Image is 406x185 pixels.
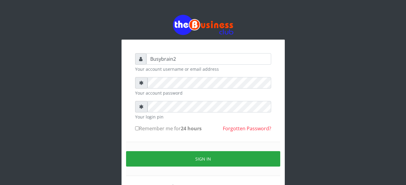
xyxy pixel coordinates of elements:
[223,125,271,132] a: Forgotten Password?
[146,53,271,65] input: Username or email address
[135,66,271,72] small: Your account username or email address
[126,151,280,167] button: Sign in
[135,126,139,130] input: Remember me for24 hours
[135,90,271,96] small: Your account password
[181,125,202,132] b: 24 hours
[135,125,202,132] label: Remember me for
[135,114,271,120] small: Your login pin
